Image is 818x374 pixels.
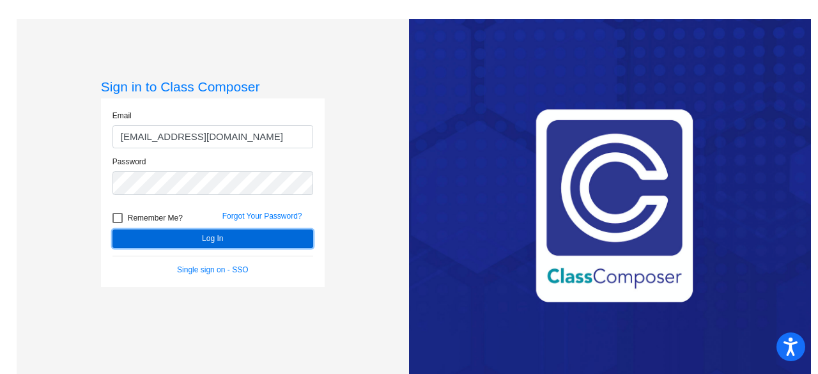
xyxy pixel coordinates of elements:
label: Email [112,110,132,121]
span: Remember Me? [128,210,183,226]
button: Log In [112,230,313,248]
a: Single sign on - SSO [177,265,248,274]
h3: Sign in to Class Composer [101,79,325,95]
label: Password [112,156,146,168]
a: Forgot Your Password? [222,212,302,221]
